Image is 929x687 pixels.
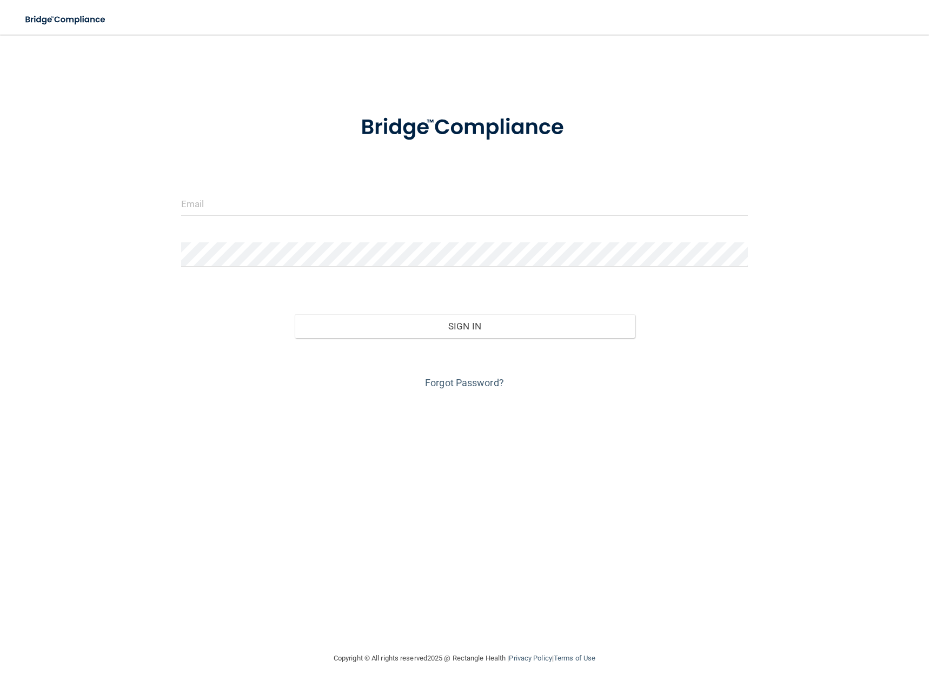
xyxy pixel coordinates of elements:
button: Sign In [295,314,635,338]
input: Email [181,191,748,216]
img: bridge_compliance_login_screen.278c3ca4.svg [16,9,116,31]
img: bridge_compliance_login_screen.278c3ca4.svg [339,100,590,156]
a: Forgot Password? [425,377,504,388]
div: Copyright © All rights reserved 2025 @ Rectangle Health | | [267,641,662,676]
a: Terms of Use [554,654,595,662]
a: Privacy Policy [509,654,552,662]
